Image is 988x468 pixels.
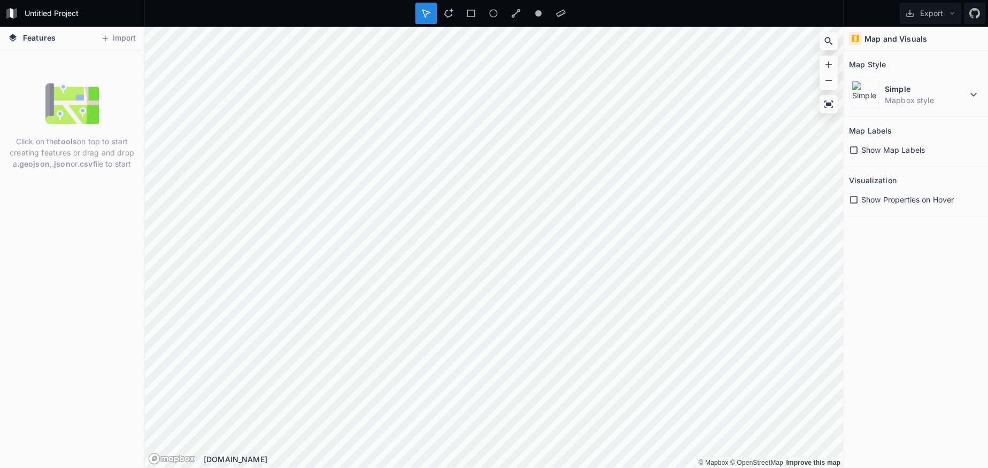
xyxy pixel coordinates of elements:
strong: .csv [78,159,93,168]
img: Simple [852,81,879,108]
dt: Simple [885,83,967,95]
span: Show Map Labels [861,144,925,155]
a: OpenStreetMap [730,459,783,466]
h4: Map and Visuals [865,33,927,44]
div: [DOMAIN_NAME] [204,454,843,465]
dd: Mapbox style [885,95,967,106]
a: Map feedback [786,459,840,466]
h2: Map Style [849,56,886,73]
p: Click on the on top to start creating features or drag and drop a , or file to start [8,136,136,169]
button: Import [95,30,141,47]
strong: .json [52,159,71,168]
h2: Map Labels [849,122,892,139]
h2: Visualization [849,172,897,189]
a: Mapbox logo [148,453,195,465]
span: Features [23,32,56,43]
a: Mapbox [698,459,728,466]
strong: tools [58,137,77,146]
img: empty [45,77,99,130]
span: Show Properties on Hover [861,194,954,205]
strong: .geojson [17,159,50,168]
button: Export [900,3,961,24]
